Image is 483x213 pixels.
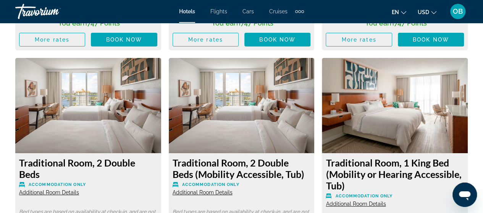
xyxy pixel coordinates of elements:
[106,37,142,43] span: Book now
[398,33,464,46] button: Book now
[173,189,233,195] span: Additional Room Details
[241,19,273,27] span: 747 Points
[335,194,393,199] span: Accommodation Only
[19,189,79,195] span: Additional Room Details
[87,19,120,27] span: 747 Points
[259,37,296,43] span: Book now
[212,19,241,27] span: You earn
[19,157,157,180] h3: Traditional Room, 2 Double Beds
[19,33,85,46] button: More rates
[269,8,288,14] a: Cruises
[365,19,394,27] span: You earn
[453,8,463,15] span: OB
[418,6,436,18] button: Change currency
[35,37,69,43] span: More rates
[15,2,92,21] a: Travorium
[173,33,239,46] button: More rates
[295,5,304,18] button: Extra navigation items
[58,19,87,27] span: You earn
[244,33,310,46] button: Book now
[29,182,86,187] span: Accommodation Only
[188,37,223,43] span: More rates
[392,6,406,18] button: Change language
[179,8,195,14] a: Hotels
[418,9,429,15] span: USD
[91,33,157,46] button: Book now
[326,33,392,46] button: More rates
[15,58,161,153] img: b82210d5-b27c-4bd6-89e7-610ffed38c1c.jpeg
[169,58,315,153] img: b82210d5-b27c-4bd6-89e7-610ffed38c1c.jpeg
[322,58,468,153] img: 919b5edb-9a2d-4550-a05d-70d764e0d43a.jpeg
[341,37,376,43] span: More rates
[173,157,311,180] h3: Traditional Room, 2 Double Beds (Mobility Accessible, Tub)
[413,37,449,43] span: Book now
[210,8,227,14] a: Flights
[182,182,239,187] span: Accommodation Only
[392,9,399,15] span: en
[394,19,427,27] span: 747 Points
[448,3,468,19] button: User Menu
[242,8,254,14] a: Cars
[326,201,386,207] span: Additional Room Details
[326,157,464,191] h3: Traditional Room, 1 King Bed (Mobility or Hearing Accessible, Tub)
[452,183,477,207] iframe: Button to launch messaging window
